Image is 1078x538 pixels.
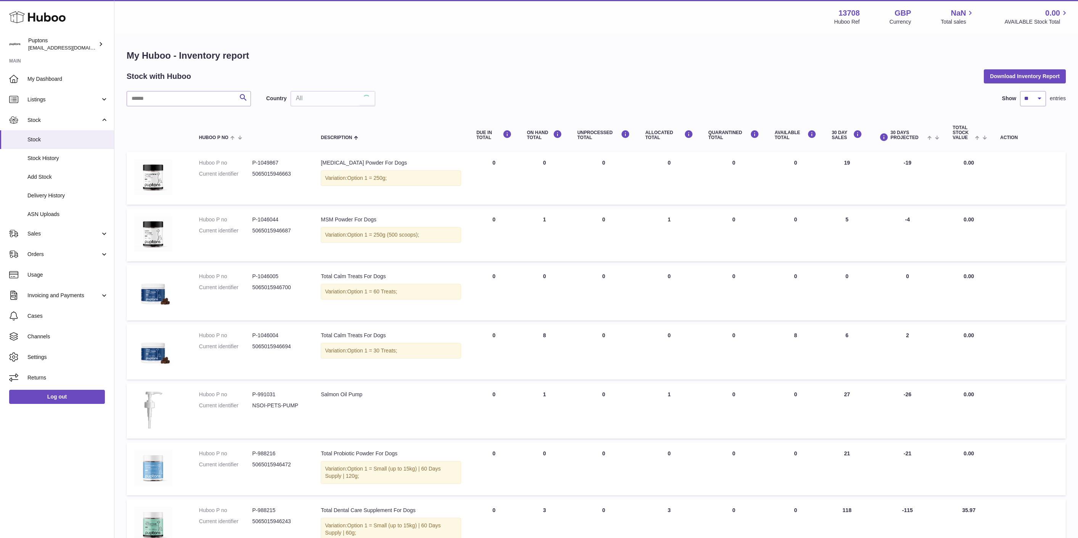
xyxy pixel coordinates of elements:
span: Option 1 = 30 Treats; [347,347,397,354]
span: Orders [27,251,100,258]
span: Sales [27,230,100,237]
td: -4 [870,208,945,261]
div: AVAILABLE Total [774,130,816,140]
dd: 5065015946687 [252,227,306,234]
td: 1 [638,383,700,439]
span: Returns [27,374,108,381]
dt: Current identifier [199,402,252,409]
dt: Current identifier [199,343,252,350]
img: hello@puptons.com [9,38,21,50]
dt: Current identifier [199,284,252,291]
h1: My Huboo - Inventory report [127,50,1066,62]
span: Channels [27,333,108,340]
img: product image [134,216,172,252]
dt: Current identifier [199,461,252,468]
td: 6 [824,324,870,379]
td: 0 [767,208,824,261]
span: 0 [733,391,736,397]
dd: P-988216 [252,450,306,457]
td: 0 [767,442,824,495]
div: Variation: [321,461,461,484]
div: QUARANTINED Total [708,130,760,140]
a: 0.00 AVAILABLE Stock Total [1004,8,1069,26]
td: -21 [870,442,945,495]
dd: 5065015946243 [252,518,306,525]
dd: P-1049867 [252,159,306,167]
td: 0 [638,152,700,205]
div: ALLOCATED Total [645,130,693,140]
td: 1 [519,208,570,261]
span: 35.97 [962,507,975,513]
span: My Dashboard [27,75,108,83]
dt: Huboo P no [199,332,252,339]
div: Variation: [321,343,461,359]
td: 27 [824,383,870,439]
span: Cases [27,312,108,320]
span: Stock [27,117,100,124]
span: Settings [27,354,108,361]
img: product image [134,159,172,195]
span: Usage [27,271,108,279]
td: 0 [519,265,570,320]
img: product image [134,332,172,370]
dd: P-1046044 [252,216,306,223]
div: Huboo Ref [834,18,860,26]
dt: Current identifier [199,518,252,525]
dt: Huboo P no [199,216,252,223]
td: 0 [570,265,638,320]
td: 19 [824,152,870,205]
span: 30 DAYS PROJECTED [890,130,925,140]
td: 0 [767,152,824,205]
div: UNPROCESSED Total [577,130,630,140]
dd: P-1046004 [252,332,306,339]
td: 0 [767,383,824,439]
dd: 5065015946663 [252,170,306,178]
span: [EMAIL_ADDRESS][DOMAIN_NAME] [28,45,112,51]
span: 0 [733,273,736,279]
span: 0.00 [964,391,974,397]
td: 21 [824,442,870,495]
div: Total Probiotic Powder For Dogs [321,450,461,457]
dt: Current identifier [199,170,252,178]
dd: 5065015946700 [252,284,306,291]
span: Option 1 = Small (up to 15kg) | 60 Days Supply | 120g; [325,466,440,479]
dd: NSOI-PETS-PUMP [252,402,306,409]
dt: Huboo P no [199,159,252,167]
div: Currency [890,18,911,26]
dt: Huboo P no [199,391,252,398]
strong: GBP [895,8,911,18]
dd: 5065015946472 [252,461,306,468]
div: Puptons [28,37,97,51]
a: Log out [9,390,105,403]
td: 2 [870,324,945,379]
td: 0 [469,265,519,320]
td: 0 [469,442,519,495]
div: DUE IN TOTAL [476,130,511,140]
span: 0.00 [964,450,974,456]
span: Total sales [941,18,975,26]
td: 0 [469,208,519,261]
td: 0 [570,324,638,379]
span: NaN [951,8,966,18]
div: Salmon Oil Pump [321,391,461,398]
div: ON HAND Total [527,130,562,140]
td: 0 [519,442,570,495]
label: Show [1002,95,1016,102]
span: 0.00 [964,216,974,223]
dt: Current identifier [199,227,252,234]
label: Country [266,95,287,102]
span: 0.00 [1045,8,1060,18]
div: Total Calm Treats For Dogs [321,332,461,339]
td: 0 [570,152,638,205]
span: Add Stock [27,173,108,181]
td: 0 [638,442,700,495]
td: 0 [519,152,570,205]
img: product image [134,450,172,486]
strong: 13708 [839,8,860,18]
td: 0 [824,265,870,320]
dd: P-988215 [252,507,306,514]
td: 8 [767,324,824,379]
span: Option 1 = 60 Treats; [347,288,397,295]
span: Option 1 = Small (up to 15kg) | 60 Days Supply | 60g; [325,522,440,536]
span: Option 1 = 250g (500 scoops); [347,232,419,238]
